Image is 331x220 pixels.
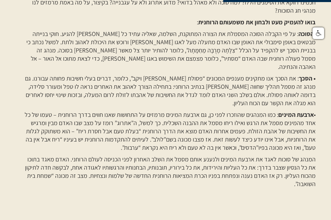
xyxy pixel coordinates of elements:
[198,18,316,26] strong: בואו להעמיק מעט ולבחון את משמעותם הרוחנית
[24,155,316,188] p: המנהג של סוכות לאגד את ארבעת המינים ולנענע אותם מסמל את השלב האחרון לפני הכניסה לעולם הרוחני. האד...
[316,30,322,36] img: נגישות
[299,74,316,82] strong: • הסכך
[24,111,316,152] p: • : כמו המנהגים שהוזכרו לפני כן, גם ארבעת המינים מרמזים על התחושות שאנו חווים בדרך הרוחנית – טעמו...
[24,74,316,107] p: : את הסכך אנו מתקינים מענפים המכונים “פסולת [PERSON_NAME] ויקב”, כלומר, דברים בעלי חשיבות פחותה ע...
[24,18,316,26] p: :
[278,111,314,119] strong: ארבעת המינים
[313,27,324,39] a: לחץ להפעלת אפשרויות נגישות
[24,192,316,200] p: ‍
[298,30,314,38] strong: הסוכה
[24,30,316,71] p: • : על פי הקבלה הסוכה המסמלת את הצורה המתוקנת, השלמה, שאליה עתיד כל [PERSON_NAME] להגיע. חוקי בני...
